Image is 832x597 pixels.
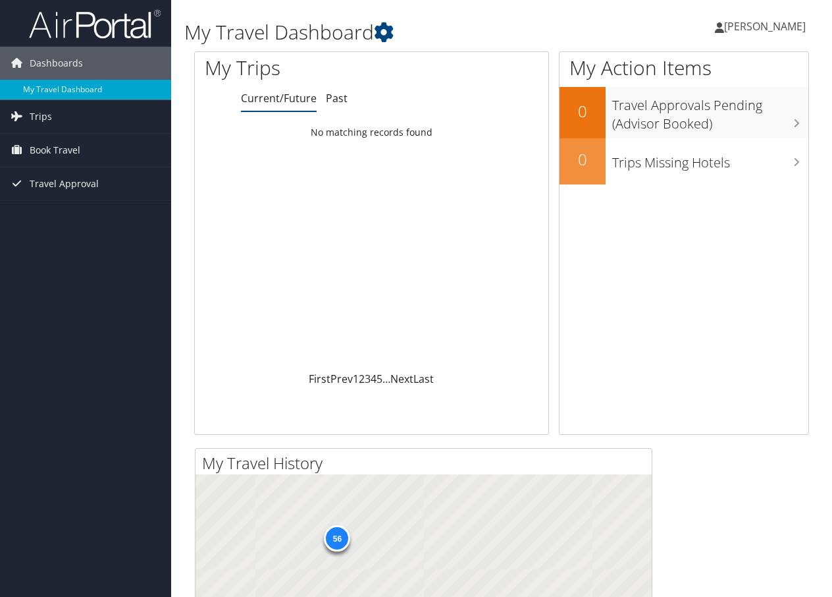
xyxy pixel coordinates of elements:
a: 2 [359,372,365,386]
h2: 0 [559,100,606,123]
span: [PERSON_NAME] [724,19,806,34]
div: 56 [324,525,350,552]
a: Prev [330,372,353,386]
a: 1 [353,372,359,386]
span: Book Travel [30,134,80,167]
span: … [382,372,390,386]
a: Next [390,372,413,386]
a: Past [326,91,348,105]
a: 0Trips Missing Hotels [559,138,808,185]
h3: Trips Missing Hotels [612,147,808,172]
h2: My Travel History [202,452,652,474]
a: 4 [371,372,377,386]
span: Dashboards [30,47,83,80]
h1: My Travel Dashboard [184,18,608,46]
h3: Travel Approvals Pending (Advisor Booked) [612,90,808,133]
span: Travel Approval [30,167,99,200]
a: 5 [377,372,382,386]
h1: My Trips [205,54,391,82]
a: First [309,372,330,386]
a: Current/Future [241,91,317,105]
td: No matching records found [195,121,548,144]
a: 3 [365,372,371,386]
a: 0Travel Approvals Pending (Advisor Booked) [559,87,808,138]
a: Last [413,372,434,386]
h2: 0 [559,148,606,171]
span: Trips [30,100,52,133]
a: [PERSON_NAME] [715,7,819,46]
img: airportal-logo.png [29,9,161,40]
h1: My Action Items [559,54,808,82]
